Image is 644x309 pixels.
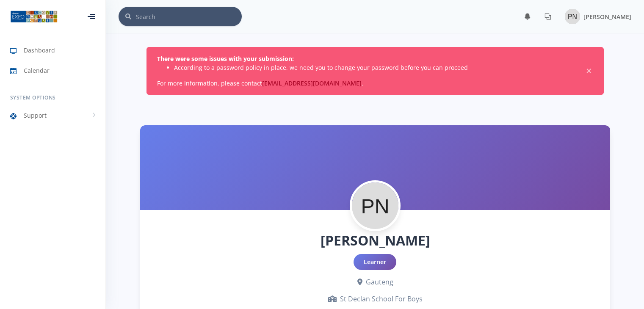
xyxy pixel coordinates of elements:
[24,111,47,120] span: Support
[585,67,593,75] button: Close
[10,10,58,23] img: ...
[154,294,597,304] div: St Declan School For Boys
[585,67,593,75] span: ×
[24,46,55,55] span: Dashboard
[583,13,631,21] span: [PERSON_NAME]
[558,7,631,26] a: Image placeholder [PERSON_NAME]
[154,277,597,287] div: Gauteng
[565,9,580,24] img: Image placeholder
[262,79,362,87] a: [EMAIL_ADDRESS][DOMAIN_NAME]
[157,55,294,63] strong: There were some issues with your submission:
[154,230,597,251] h1: [PERSON_NAME]
[352,182,398,229] img: Profile Picture
[136,7,242,26] input: Search
[10,94,95,102] h6: System Options
[354,254,396,270] div: Learner
[146,47,604,95] div: For more information, please contact .
[24,66,50,75] span: Calendar
[174,63,573,72] li: According to a password policy in place, we need you to change your password before you can proceed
